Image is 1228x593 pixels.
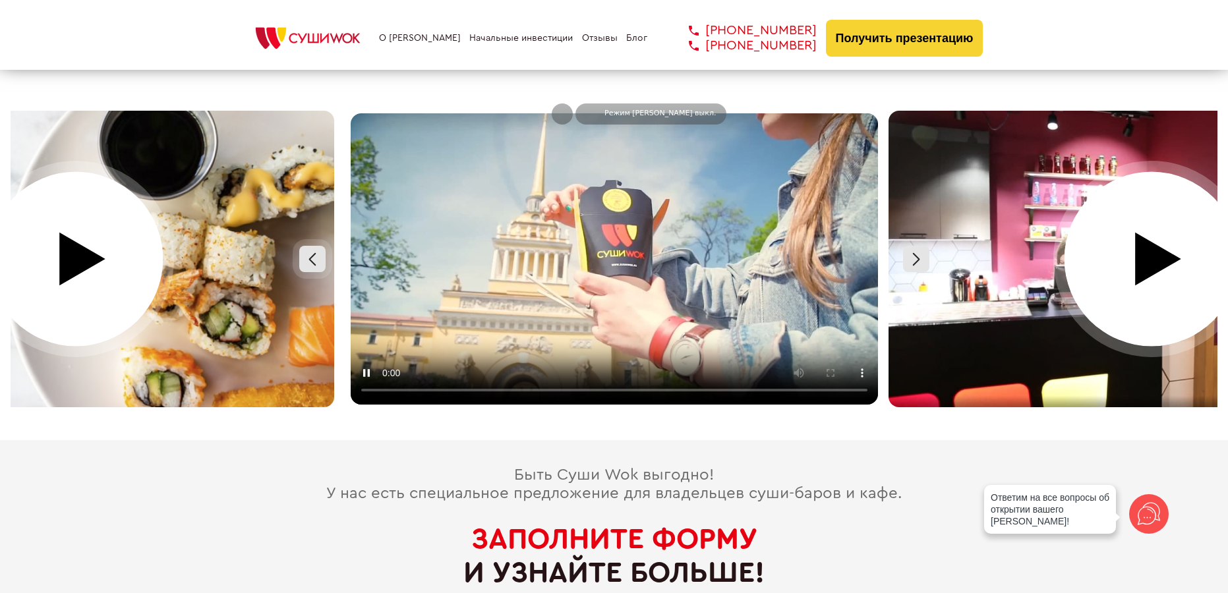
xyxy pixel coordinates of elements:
[984,485,1116,534] div: Ответим на все вопросы об открытии вашего [PERSON_NAME]!
[826,20,983,57] button: Получить презентацию
[582,33,618,43] a: Отзывы
[11,522,1217,589] h2: и узнайте больше!
[669,38,817,53] a: [PHONE_NUMBER]
[379,33,461,43] a: О [PERSON_NAME]
[469,33,573,43] a: Начальные инвестиции
[669,23,817,38] a: [PHONE_NUMBER]
[471,524,757,553] span: Заполните форму
[626,33,647,43] a: Блог
[326,467,902,501] span: Быть Суши Wok выгодно! У нас есть специальное предложение для владельцев суши-баров и кафе.
[245,24,370,53] img: СУШИWOK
